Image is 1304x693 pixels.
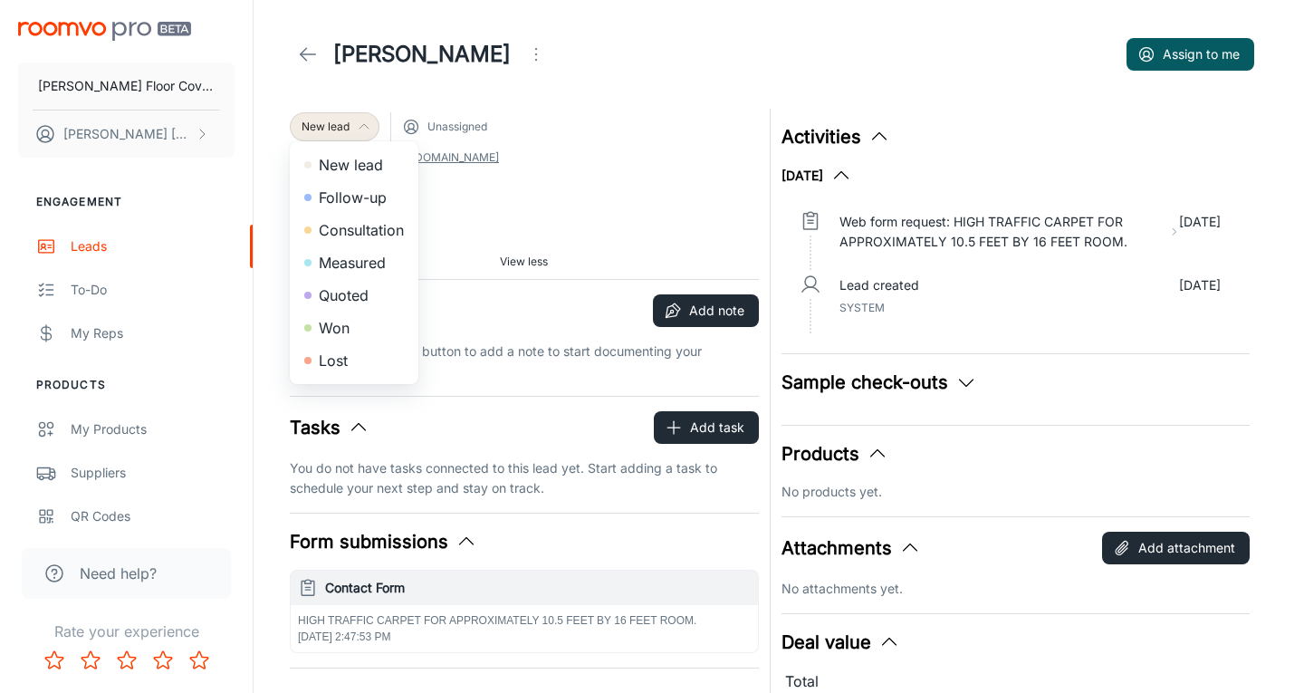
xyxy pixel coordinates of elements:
li: New lead [290,149,418,181]
li: Measured [290,246,418,279]
li: Follow-up [290,181,418,214]
li: Lost [290,344,418,377]
li: Won [290,312,418,344]
li: Consultation [290,214,418,246]
li: Quoted [290,279,418,312]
